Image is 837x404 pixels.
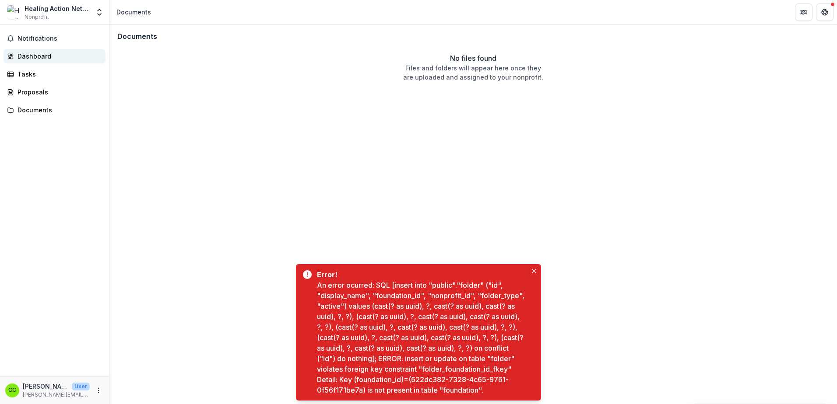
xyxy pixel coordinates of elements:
img: Healing Action Network Inc [7,5,21,19]
div: Proposals [18,87,98,97]
div: Error! [317,269,524,280]
div: Documents [18,105,98,115]
p: [PERSON_NAME][EMAIL_ADDRESS][DOMAIN_NAME] [23,391,90,399]
div: Tasks [18,70,98,79]
h3: Documents [117,32,157,41]
a: Dashboard [4,49,106,63]
p: [PERSON_NAME] [23,382,68,391]
div: Cassandra Cooke [8,387,16,393]
p: User [72,383,90,390]
button: Open entity switcher [93,3,106,21]
div: Healing Action Network Inc [25,4,90,13]
a: Tasks [4,67,106,81]
div: Documents [116,7,151,17]
div: Dashboard [18,52,98,61]
button: Close [529,266,539,276]
button: Get Help [816,3,833,21]
span: Notifications [18,35,102,42]
nav: breadcrumb [113,6,155,18]
a: Proposals [4,85,106,99]
button: Notifications [4,31,106,45]
div: An error ocurred: SQL [insert into "public"."folder" ("id", "display_name", "foundation_id", "non... [317,280,527,395]
p: Files and folders will appear here once they are uploaded and assigned to your nonprofit. [403,63,543,82]
button: Partners [795,3,812,21]
button: More [93,385,104,396]
p: No files found [450,53,496,63]
a: Documents [4,103,106,117]
span: Nonprofit [25,13,49,21]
